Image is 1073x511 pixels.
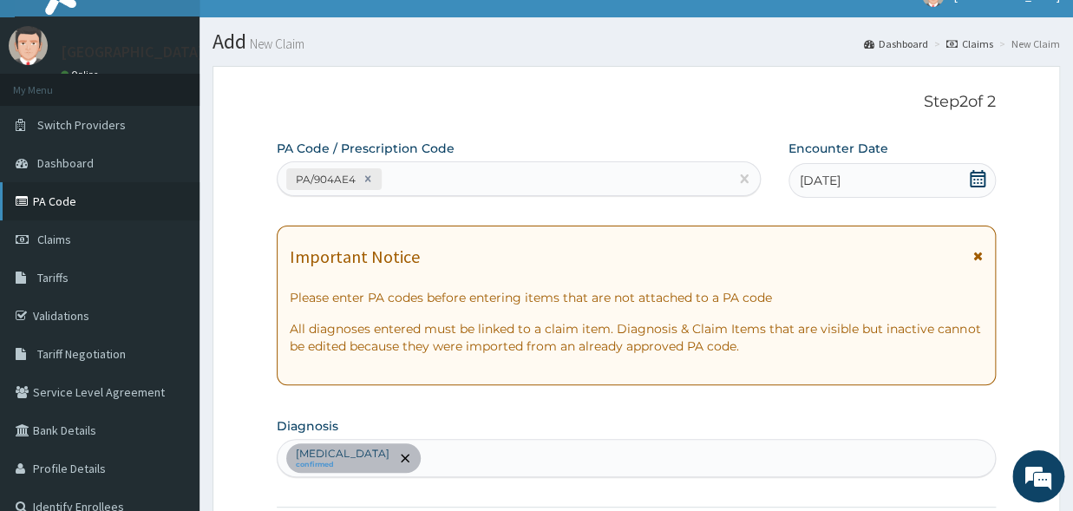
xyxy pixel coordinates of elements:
[296,447,389,461] p: [MEDICAL_DATA]
[864,36,928,51] a: Dashboard
[37,155,94,171] span: Dashboard
[37,117,126,133] span: Switch Providers
[995,36,1060,51] li: New Claim
[788,140,888,157] label: Encounter Date
[213,30,1060,53] h1: Add
[101,148,239,324] span: We're online!
[277,417,338,435] label: Diagnosis
[61,69,102,81] a: Online
[61,44,204,60] p: [GEOGRAPHIC_DATA]
[800,172,841,189] span: [DATE]
[37,270,69,285] span: Tariffs
[290,247,420,266] h1: Important Notice
[37,232,71,247] span: Claims
[90,97,291,120] div: Chat with us now
[296,461,389,469] small: confirmed
[9,333,330,394] textarea: Type your message and hit 'Enter'
[290,289,983,306] p: Please enter PA codes before entering items that are not attached to a PA code
[246,37,304,50] small: New Claim
[32,87,70,130] img: d_794563401_company_1708531726252_794563401
[290,320,983,355] p: All diagnoses entered must be linked to a claim item. Diagnosis & Claim Items that are visible bu...
[285,9,326,50] div: Minimize live chat window
[9,26,48,65] img: User Image
[946,36,993,51] a: Claims
[37,346,126,362] span: Tariff Negotiation
[291,169,358,189] div: PA/904AE4
[277,93,996,112] p: Step 2 of 2
[277,140,455,157] label: PA Code / Prescription Code
[397,450,413,466] span: remove selection option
